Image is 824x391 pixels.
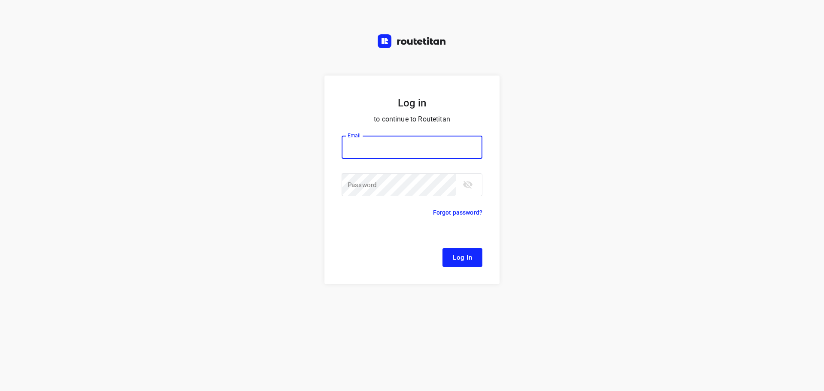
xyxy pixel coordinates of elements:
span: Log In [453,252,472,263]
p: Forgot password? [433,207,482,218]
button: Log In [442,248,482,267]
h5: Log in [342,96,482,110]
img: Routetitan [378,34,446,48]
p: to continue to Routetitan [342,113,482,125]
button: toggle password visibility [459,176,476,193]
